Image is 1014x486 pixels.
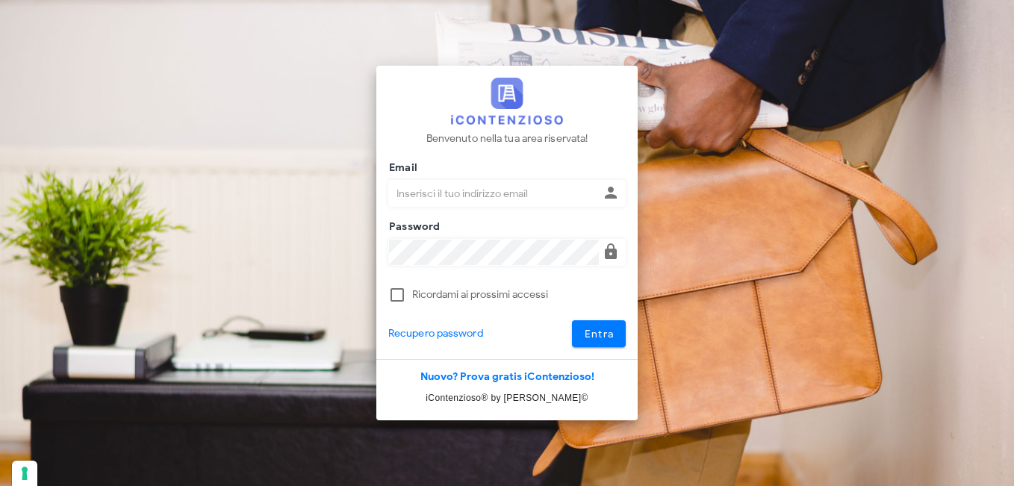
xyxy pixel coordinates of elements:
[12,461,37,486] button: Le tue preferenze relative al consenso per le tecnologie di tracciamento
[376,390,638,405] p: iContenzioso® by [PERSON_NAME]©
[584,328,615,340] span: Entra
[426,131,588,147] p: Benvenuto nella tua area riservata!
[389,181,599,206] input: Inserisci il tuo indirizzo email
[420,370,594,383] a: Nuovo? Prova gratis iContenzioso!
[388,325,483,342] a: Recupero password
[385,219,441,234] label: Password
[412,287,626,302] label: Ricordami ai prossimi accessi
[572,320,626,347] button: Entra
[385,161,417,175] label: Email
